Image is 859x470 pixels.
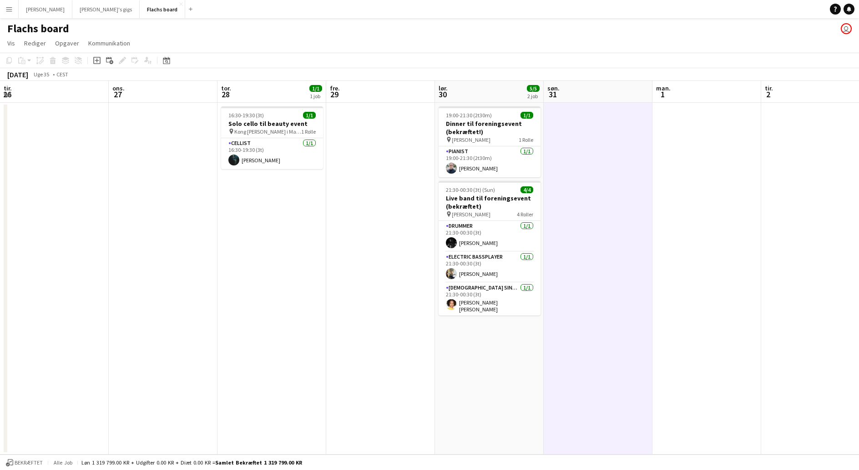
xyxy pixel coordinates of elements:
span: 1/1 [309,85,322,92]
span: tir. [4,84,12,92]
app-card-role: Pianist1/119:00-21:30 (2t30m)[PERSON_NAME] [439,146,541,177]
span: Alle job [52,459,74,466]
a: Rediger [20,37,50,49]
h3: Dinner til foreningsevent (bekræftet!) [439,120,541,136]
span: 21:30-00:30 (3t) (Sun) [446,186,495,193]
app-job-card: 19:00-21:30 (2t30m)1/1Dinner til foreningsevent (bekræftet!) [PERSON_NAME]1 RollePianist1/119:00-... [439,106,541,177]
span: 2 [763,89,773,100]
span: [PERSON_NAME] [452,211,490,218]
app-job-card: 16:30-19:30 (3t)1/1Solo cello til beauty event Kong [PERSON_NAME] i Magasin på Kongens Nytorv1 Ro... [221,106,323,169]
app-user-avatar: Frederik Flach [841,23,852,34]
h3: Live band til foreningsevent (bekræftet) [439,194,541,210]
span: [PERSON_NAME] [452,136,490,143]
app-card-role: Drummer1/121:30-00:30 (3t)[PERSON_NAME] [439,221,541,252]
button: [PERSON_NAME] [19,0,72,18]
button: Flachs board [140,0,185,18]
span: søn. [547,84,560,92]
div: 1 job [310,93,322,100]
span: Bekræftet [15,460,43,466]
span: Opgaver [55,39,79,47]
span: tor. [221,84,231,92]
div: CEST [56,71,68,78]
span: 16:30-19:30 (3t) [228,112,264,119]
span: 1/1 [303,112,316,119]
a: Opgaver [51,37,83,49]
span: Kong [PERSON_NAME] i Magasin på Kongens Nytorv [234,128,301,135]
span: tir. [765,84,773,92]
span: 28 [220,89,231,100]
span: 29 [328,89,340,100]
span: 31 [546,89,560,100]
h3: Solo cello til beauty event [221,120,323,128]
span: lør. [439,84,448,92]
span: 4 Roller [517,211,533,218]
button: [PERSON_NAME]'s gigs [72,0,140,18]
a: Vis [4,37,19,49]
span: 5/5 [527,85,540,92]
span: ons. [112,84,125,92]
span: 19:00-21:30 (2t30m) [446,112,492,119]
app-job-card: 21:30-00:30 (3t) (Sun)4/4Live band til foreningsevent (bekræftet) [PERSON_NAME]4 RollerDrummer1/1... [439,181,541,315]
span: 30 [437,89,448,100]
span: Vis [7,39,15,47]
span: 1/1 [520,112,533,119]
span: 1 [655,89,671,100]
span: 27 [111,89,125,100]
div: Løn 1 319 799.00 KR + Udgifter 0.00 KR + Diæt 0.00 KR = [81,459,302,466]
span: 1 Rolle [301,128,316,135]
h1: Flachs board [7,22,69,35]
span: 26 [2,89,12,100]
app-card-role: Electric Bassplayer1/121:30-00:30 (3t)[PERSON_NAME] [439,252,541,283]
button: Bekræftet [5,458,44,468]
span: 1 Rolle [519,136,533,143]
span: Rediger [24,39,46,47]
div: [DATE] [7,70,28,79]
span: Uge 35 [30,71,53,78]
span: Kommunikation [88,39,130,47]
a: Kommunikation [85,37,134,49]
span: Samlet bekræftet 1 319 799.00 KR [215,459,302,466]
span: 4/4 [520,186,533,193]
app-card-role: Cellist1/116:30-19:30 (3t)[PERSON_NAME] [221,138,323,169]
span: fre. [330,84,340,92]
div: 2 job [527,93,539,100]
app-card-role: [DEMOGRAPHIC_DATA] Singer1/121:30-00:30 (3t)[PERSON_NAME] [PERSON_NAME] [439,283,541,316]
span: man. [656,84,671,92]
